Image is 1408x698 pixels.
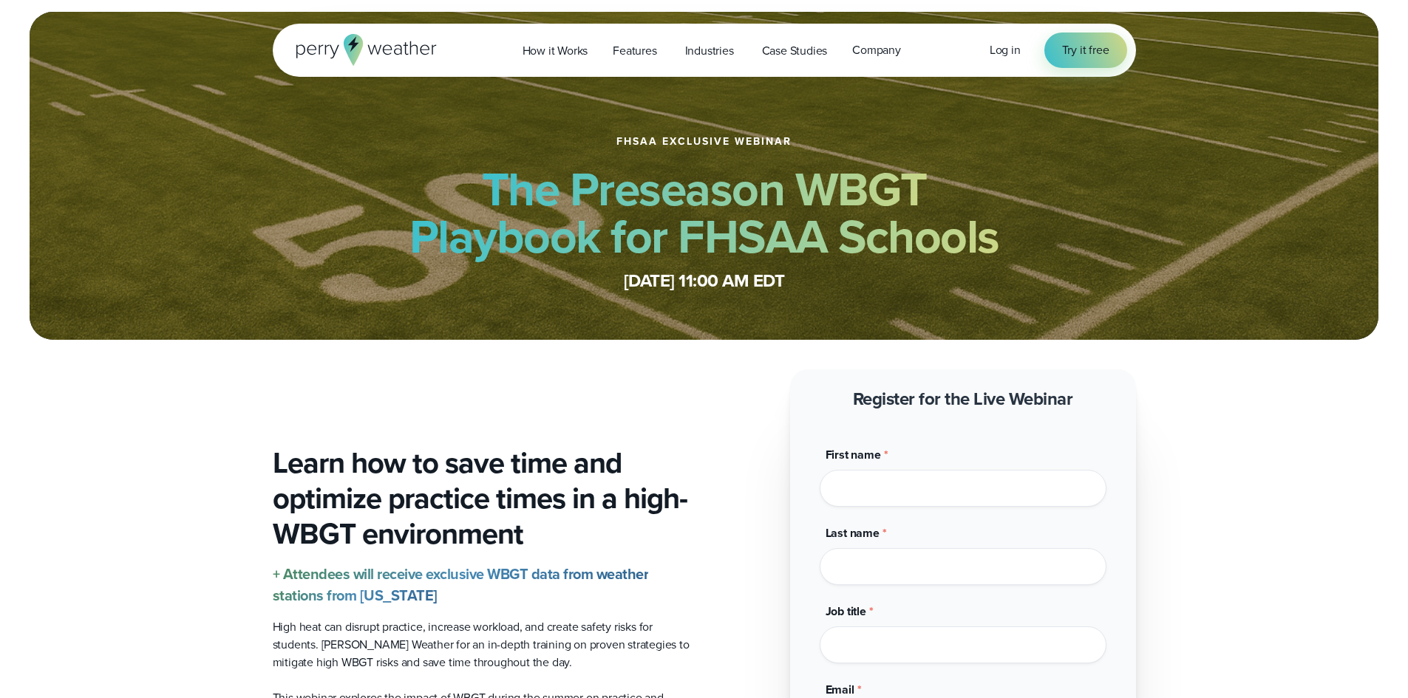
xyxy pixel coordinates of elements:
[624,267,785,294] strong: [DATE] 11:00 AM EDT
[826,524,880,541] span: Last name
[852,41,901,59] span: Company
[1062,41,1109,59] span: Try it free
[990,41,1021,58] span: Log in
[273,618,693,671] p: High heat can disrupt practice, increase workload, and create safety risks for students. [PERSON_...
[613,42,656,60] span: Features
[523,42,588,60] span: How it Works
[826,603,866,620] span: Job title
[853,386,1073,412] strong: Register for the Live Webinar
[273,563,649,606] strong: + Attendees will receive exclusive WBGT data from weather stations from [US_STATE]
[616,136,792,148] h1: FHSAA Exclusive Webinar
[990,41,1021,59] a: Log in
[409,154,999,271] strong: The Preseason WBGT Playbook for FHSAA Schools
[685,42,734,60] span: Industries
[510,35,601,66] a: How it Works
[273,445,693,552] h3: Learn how to save time and optimize practice times in a high-WBGT environment
[1044,32,1127,68] a: Try it free
[762,42,828,60] span: Case Studies
[826,446,881,463] span: First name
[749,35,840,66] a: Case Studies
[826,681,854,698] span: Email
